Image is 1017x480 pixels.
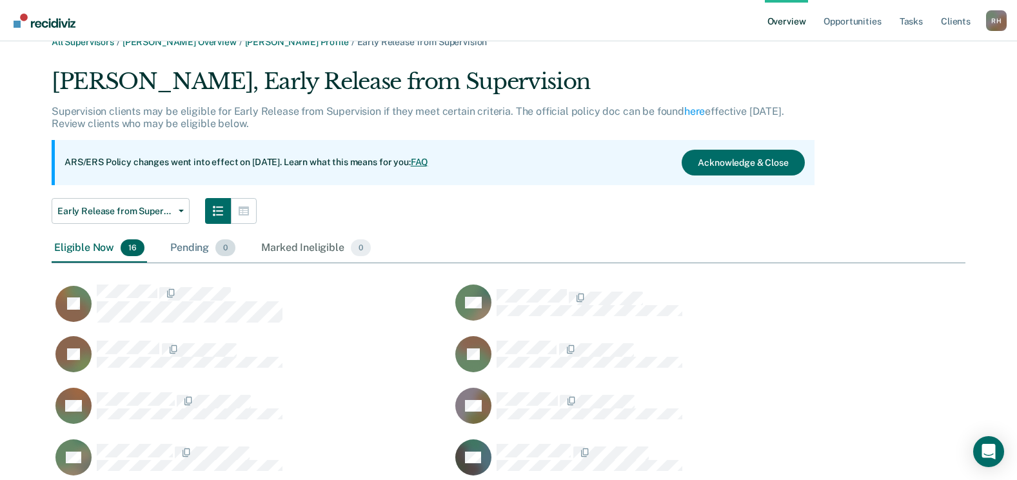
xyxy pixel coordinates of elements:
[121,239,144,256] span: 16
[349,37,357,47] span: /
[357,37,488,47] span: Early Release from Supervision
[52,68,815,105] div: [PERSON_NAME], Early Release from Supervision
[168,234,238,263] div: Pending0
[259,234,373,263] div: Marked Ineligible0
[123,37,237,47] a: [PERSON_NAME] Overview
[52,387,451,439] div: CaseloadOpportunityCell-04092294
[973,436,1004,467] div: Open Intercom Messenger
[237,37,245,47] span: /
[114,37,123,47] span: /
[57,206,173,217] span: Early Release from Supervision
[64,156,428,169] p: ARS/ERS Policy changes went into effect on [DATE]. Learn what this means for you:
[52,198,190,224] button: Early Release from Supervision
[52,105,784,130] p: Supervision clients may be eligible for Early Release from Supervision if they meet certain crite...
[245,37,349,47] a: [PERSON_NAME] Profile
[52,37,114,47] a: All Supervisors
[451,387,851,439] div: CaseloadOpportunityCell-04203298
[682,150,804,175] button: Acknowledge & Close
[52,284,451,335] div: CaseloadOpportunityCell-00312282
[215,239,235,256] span: 0
[411,157,429,167] a: FAQ
[52,234,147,263] div: Eligible Now16
[451,335,851,387] div: CaseloadOpportunityCell-03788465
[986,10,1007,31] div: R H
[986,10,1007,31] button: Profile dropdown button
[14,14,75,28] img: Recidiviz
[52,335,451,387] div: CaseloadOpportunityCell-03592434
[451,284,851,335] div: CaseloadOpportunityCell-02529763
[684,105,705,117] a: here
[351,239,371,256] span: 0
